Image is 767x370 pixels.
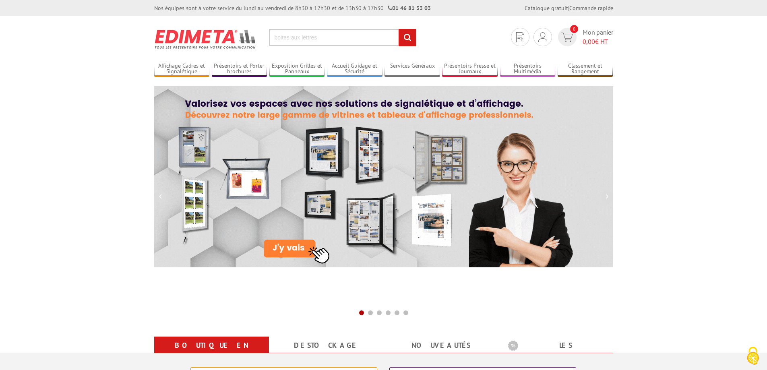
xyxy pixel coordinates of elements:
input: rechercher [399,29,416,46]
button: Cookies (fenêtre modale) [739,343,767,370]
a: Exposition Grilles et Panneaux [269,62,325,76]
img: Présentoir, panneau, stand - Edimeta - PLV, affichage, mobilier bureau, entreprise [154,24,257,54]
a: Boutique en ligne [164,338,259,367]
a: Catalogue gratuit [525,4,568,12]
a: Destockage [279,338,374,353]
img: devis rapide [538,32,547,42]
b: Les promotions [508,338,609,354]
span: € HT [583,37,613,46]
div: Nos équipes sont à votre service du lundi au vendredi de 8h30 à 12h30 et de 13h30 à 17h30 [154,4,431,12]
img: devis rapide [516,32,524,42]
a: Accueil Guidage et Sécurité [327,62,382,76]
strong: 01 46 81 33 03 [388,4,431,12]
div: | [525,4,613,12]
input: Rechercher un produit ou une référence... [269,29,416,46]
img: devis rapide [561,33,573,42]
span: 0 [570,25,578,33]
a: Présentoirs Presse et Journaux [442,62,498,76]
a: Commande rapide [569,4,613,12]
a: Affichage Cadres et Signalétique [154,62,210,76]
a: nouveautés [393,338,489,353]
span: 0,00 [583,37,595,45]
span: Mon panier [583,28,613,46]
a: devis rapide 0 Mon panier 0,00€ HT [556,28,613,46]
a: Présentoirs et Porte-brochures [212,62,267,76]
a: Classement et Rangement [558,62,613,76]
a: Services Généraux [385,62,440,76]
a: Les promotions [508,338,604,367]
img: Cookies (fenêtre modale) [743,346,763,366]
a: Présentoirs Multimédia [500,62,556,76]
